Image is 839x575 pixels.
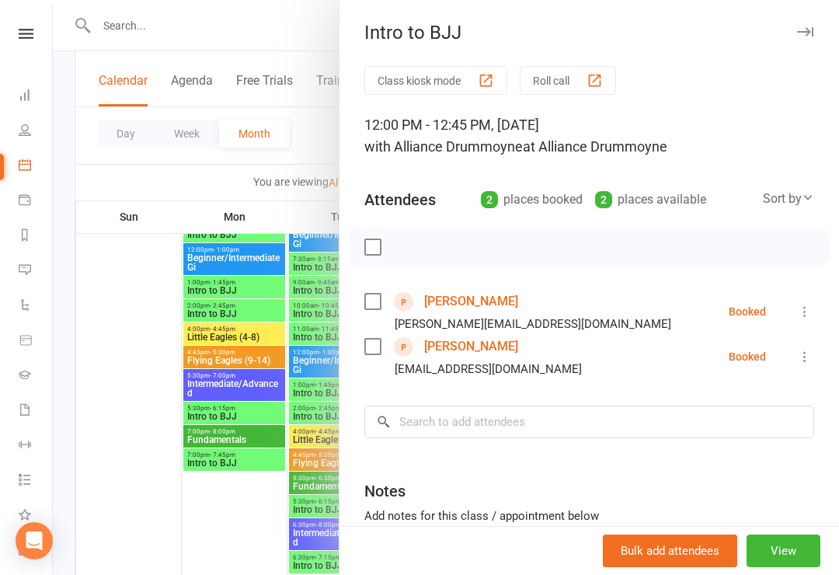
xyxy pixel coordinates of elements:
div: [EMAIL_ADDRESS][DOMAIN_NAME] [395,359,582,379]
div: Notes [364,480,406,502]
button: Class kiosk mode [364,66,507,95]
a: People [19,114,54,149]
span: with Alliance Drummoyne [364,138,523,155]
a: Product Sales [19,324,54,359]
div: 2 [481,191,498,208]
div: Open Intercom Messenger [16,522,53,559]
a: Payments [19,184,54,219]
div: Booked [729,351,766,362]
div: Booked [729,306,766,317]
a: Calendar [19,149,54,184]
button: View [747,535,820,567]
a: What's New [19,499,54,534]
button: Roll call [520,66,616,95]
a: [PERSON_NAME] [424,289,518,314]
a: [PERSON_NAME] [424,334,518,359]
div: Sort by [763,189,814,209]
input: Search to add attendees [364,406,814,438]
button: Bulk add attendees [603,535,737,567]
div: Add notes for this class / appointment below [364,507,814,525]
div: 2 [595,191,612,208]
div: places available [595,189,706,211]
div: [PERSON_NAME][EMAIL_ADDRESS][DOMAIN_NAME] [395,314,671,334]
div: 12:00 PM - 12:45 PM, [DATE] [364,114,814,158]
a: Reports [19,219,54,254]
div: places booked [481,189,583,211]
a: Dashboard [19,79,54,114]
div: Intro to BJJ [339,22,839,44]
div: Attendees [364,189,436,211]
span: at Alliance Drummoyne [523,138,667,155]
